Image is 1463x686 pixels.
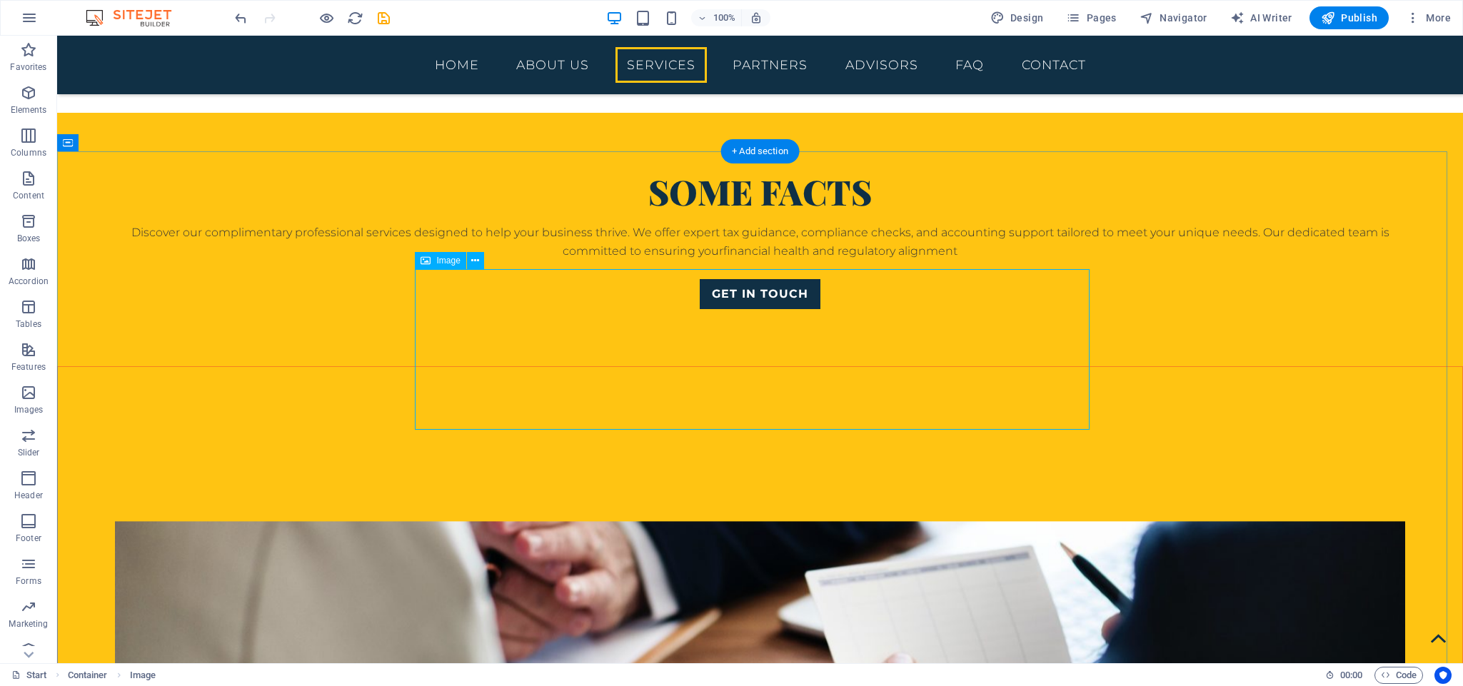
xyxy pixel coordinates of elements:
button: save [375,9,392,26]
p: Accordion [9,276,49,287]
span: Image [436,256,460,265]
p: Forms [16,575,41,587]
img: Editor Logo [82,9,189,26]
button: reload [346,9,363,26]
p: Tables [16,318,41,330]
i: Save (Ctrl+S) [376,10,392,26]
p: Elements [11,104,47,116]
button: Usercentrics [1434,667,1452,684]
span: Click to select. Double-click to edit [130,667,156,684]
div: + Add section [720,139,800,163]
p: Columns [11,147,46,158]
button: AI Writer [1225,6,1298,29]
button: Click here to leave preview mode and continue editing [318,9,335,26]
span: Code [1381,667,1417,684]
span: AI Writer [1230,11,1292,25]
div: Design (Ctrl+Alt+Y) [985,6,1050,29]
button: Code [1374,667,1423,684]
span: 00 00 [1340,667,1362,684]
i: Undo: Move elements (Ctrl+Z) [233,10,249,26]
button: More [1400,6,1457,29]
span: More [1406,11,1451,25]
span: Navigator [1140,11,1207,25]
h6: 100% [713,9,735,26]
span: Publish [1321,11,1377,25]
p: Favorites [10,61,46,73]
button: Design [985,6,1050,29]
a: Click to cancel selection. Double-click to open Pages [11,667,47,684]
p: Features [11,361,46,373]
p: Boxes [17,233,41,244]
p: Header [14,490,43,501]
i: Reload page [347,10,363,26]
span: Pages [1066,11,1116,25]
span: : [1350,670,1352,680]
button: 100% [691,9,742,26]
button: Publish [1309,6,1389,29]
button: undo [232,9,249,26]
i: On resize automatically adjust zoom level to fit chosen device. [750,11,763,24]
nav: breadcrumb [68,667,156,684]
p: Footer [16,533,41,544]
p: Marketing [9,618,48,630]
span: Design [990,11,1044,25]
p: Images [14,404,44,415]
p: Content [13,190,44,201]
h6: Session time [1325,667,1363,684]
button: Pages [1060,6,1122,29]
button: Navigator [1134,6,1213,29]
span: Click to select. Double-click to edit [68,667,108,684]
p: Slider [18,447,40,458]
